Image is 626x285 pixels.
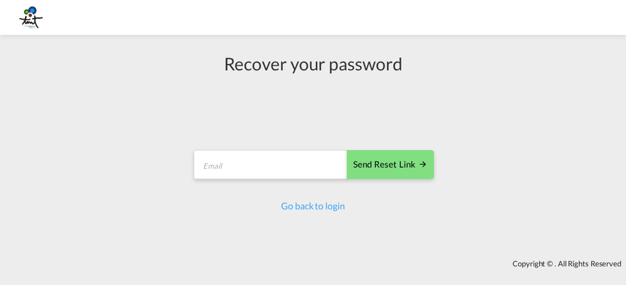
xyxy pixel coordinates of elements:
div: Recover your password [192,51,434,76]
button: SEND RESET LINK [347,150,434,179]
img: e533cd407c0111f08607b3a76ff044e7.png [17,5,44,31]
md-icon: icon-arrow-right [418,159,428,169]
iframe: reCAPTCHA [225,87,401,133]
div: Send reset link [353,158,428,172]
a: Go back to login [281,200,344,211]
input: Email [194,150,348,179]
